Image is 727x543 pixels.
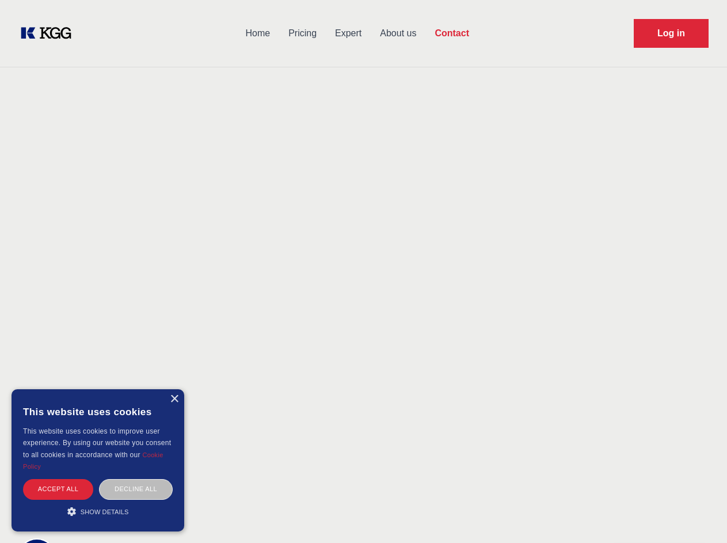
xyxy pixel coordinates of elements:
a: Cookie Policy [557,468,612,478]
h2: Contact Information [46,245,272,266]
div: Accept all [23,479,93,499]
span: This website uses cookies to improve user experience. By using our website you consent to all coo... [23,427,171,459]
a: Privacy Policy [479,468,536,478]
div: This website uses cookies [23,398,173,426]
label: Last Name* [487,204,649,215]
div: Close [170,395,178,404]
div: I am an expert [338,309,390,320]
a: Expert [326,18,371,48]
p: [PERSON_NAME][STREET_ADDRESS], [46,305,272,319]
iframe: Chat Widget [669,488,727,543]
a: Request Demo [634,19,709,48]
a: Contact [425,18,478,48]
button: Let's talk [306,497,649,526]
a: KOL Knowledge Platform: Talk to Key External Experts (KEE) [18,24,81,43]
p: Any questions or remarks? Just write us a message and we will get back to you as soon as possible! [14,153,713,167]
p: [GEOGRAPHIC_DATA], [GEOGRAPHIC_DATA] [46,319,272,333]
p: We would love to hear from you. [46,273,272,287]
p: By selecting this, you agree to the and . [338,466,615,480]
h2: Contact [14,121,713,144]
label: Phone Number* [306,335,469,347]
label: First Name* [306,204,469,215]
a: [PHONE_NUMBER] [67,347,150,360]
div: Show details [23,506,173,517]
span: Show details [81,508,129,515]
label: Organization* [487,335,649,347]
a: @knowledgegategroup [46,388,161,402]
a: [EMAIL_ADDRESS][DOMAIN_NAME] [67,367,223,381]
div: Decline all [99,479,173,499]
a: Cookie Policy [23,451,163,470]
a: About us [371,18,425,48]
a: Pricing [279,18,326,48]
a: Home [236,18,279,48]
label: Email* [306,256,649,267]
label: Message [306,387,649,398]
